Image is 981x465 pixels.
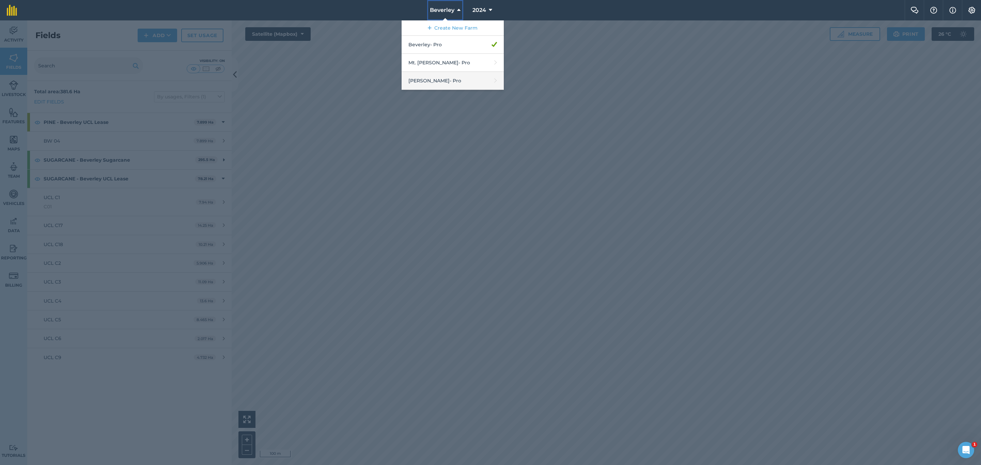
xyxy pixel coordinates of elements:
[472,6,486,14] span: 2024
[972,442,977,447] span: 1
[949,6,956,14] img: svg+xml;base64,PHN2ZyB4bWxucz0iaHR0cDovL3d3dy53My5vcmcvMjAwMC9zdmciIHdpZHRoPSIxNyIgaGVpZ2h0PSIxNy...
[968,7,976,14] img: A cog icon
[402,20,504,36] a: Create New Farm
[402,72,504,90] a: [PERSON_NAME]- Pro
[7,5,17,16] img: fieldmargin Logo
[958,442,974,458] iframe: Intercom live chat
[430,6,454,14] span: Beverley
[930,7,938,14] img: A question mark icon
[402,54,504,72] a: Mt. [PERSON_NAME]- Pro
[910,7,919,14] img: Two speech bubbles overlapping with the left bubble in the forefront
[402,36,504,54] a: Beverley- Pro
